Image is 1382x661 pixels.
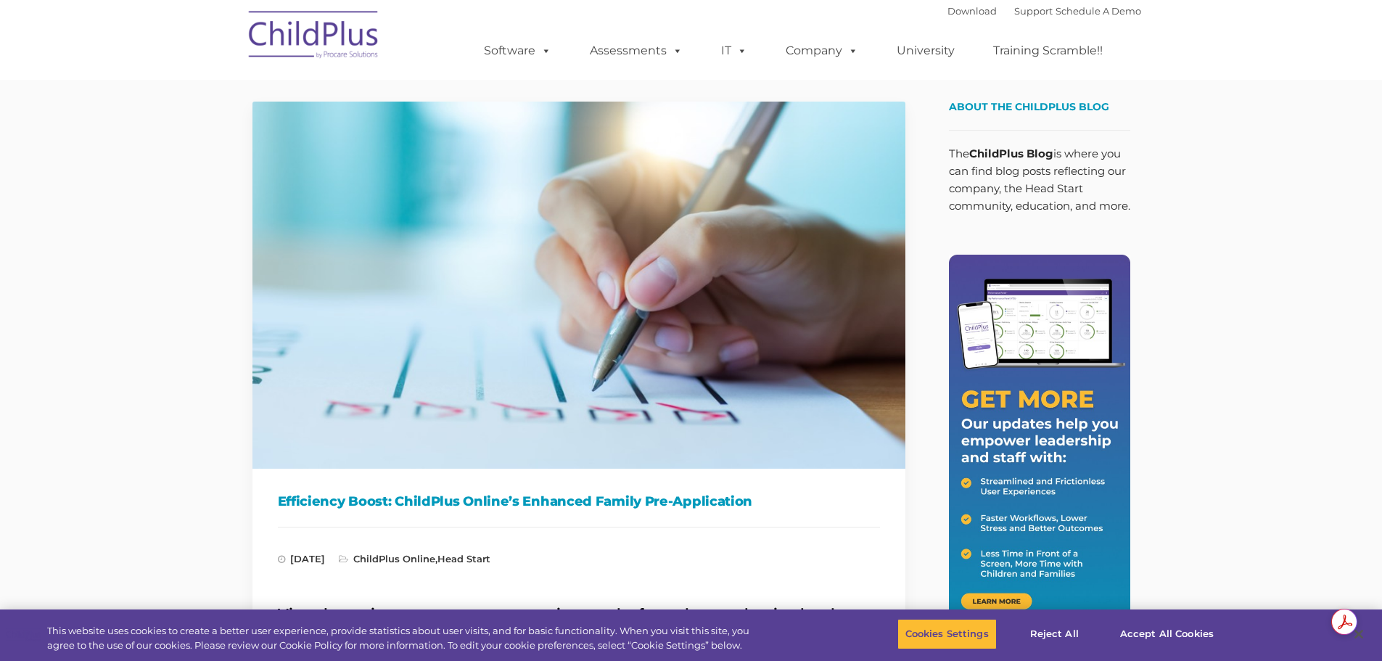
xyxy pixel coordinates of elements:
[1009,619,1100,649] button: Reject All
[575,36,697,65] a: Assessments
[949,100,1109,113] span: About the ChildPlus Blog
[882,36,969,65] a: University
[949,255,1130,628] img: Get More - Our updates help you empower leadership and staff.
[707,36,762,65] a: IT
[979,36,1117,65] a: Training Scramble!!
[242,1,387,73] img: ChildPlus by Procare Solutions
[339,553,490,564] span: ,
[469,36,566,65] a: Software
[897,619,997,649] button: Cookies Settings
[947,5,1141,17] font: |
[947,5,997,17] a: Download
[1014,5,1053,17] a: Support
[278,553,325,564] span: [DATE]
[353,553,435,564] a: ChildPlus Online
[1112,619,1222,649] button: Accept All Cookies
[1056,5,1141,17] a: Schedule A Demo
[252,102,905,469] img: Efficiency Boost: ChildPlus Online's Enhanced Family Pre-Application Process - Streamlining Appli...
[47,624,760,652] div: This website uses cookies to create a better user experience, provide statistics about user visit...
[278,490,880,512] h1: Efficiency Boost: ChildPlus Online’s Enhanced Family Pre-Application
[969,147,1053,160] strong: ChildPlus Blog
[949,145,1130,215] p: The is where you can find blog posts reflecting our company, the Head Start community, education,...
[771,36,873,65] a: Company
[437,553,490,564] a: Head Start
